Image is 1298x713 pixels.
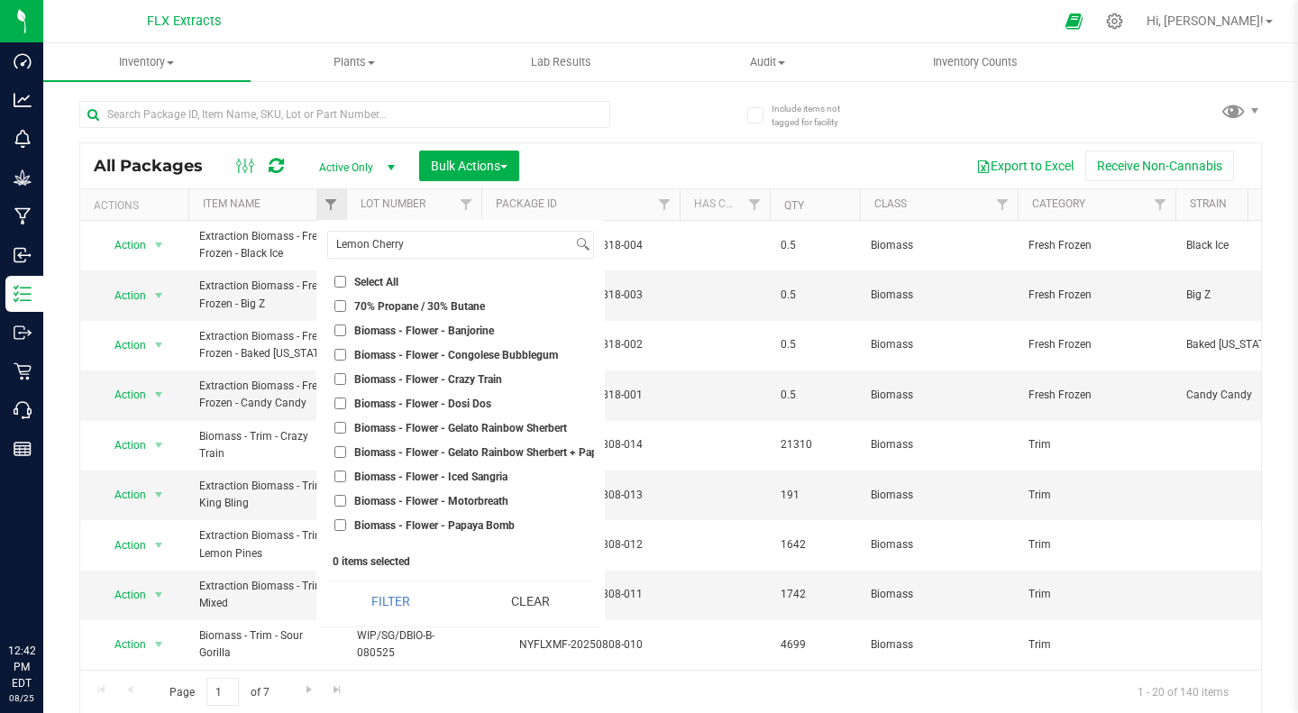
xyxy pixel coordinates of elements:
[327,581,454,621] button: Filter
[334,300,346,312] input: 70% Propane / 30% Butane
[680,189,770,221] th: Has COA
[206,678,239,706] input: 1
[98,482,147,507] span: Action
[199,378,335,412] span: Extraction Biomass - Fresh Frozen - Candy Candy
[784,199,804,212] a: Qty
[334,495,346,507] input: Biomass - Flower - Motorbreath
[1085,151,1234,181] button: Receive Non-Cannabis
[871,237,1007,254] span: Biomass
[964,151,1085,181] button: Export to Excel
[251,54,457,70] span: Plants
[94,199,181,212] div: Actions
[14,362,32,380] inline-svg: Retail
[334,373,346,385] input: Biomass - Flower - Crazy Train
[296,678,322,702] a: Go to the next page
[1123,678,1243,705] span: 1 - 20 of 140 items
[354,374,502,385] span: Biomass - Flower - Crazy Train
[199,627,335,662] span: Biomass - Trim - Sour Gorilla
[354,447,645,458] span: Biomass - Flower - Gelato Rainbow Sherbert + Papaya Bomb
[98,533,147,558] span: Action
[14,324,32,342] inline-svg: Outbound
[874,197,907,210] a: Class
[872,43,1079,81] a: Inventory Counts
[8,691,35,705] p: 08/25
[1032,197,1085,210] a: Category
[199,527,335,562] span: Extraction Biomass - Trim - Lemon Pines
[354,496,508,507] span: Biomass - Flower - Motorbreath
[199,328,335,362] span: Extraction Biomass - Fresh Frozen - Baked [US_STATE]
[871,536,1007,553] span: Biomass
[8,643,35,691] p: 12:42 PM EDT
[203,197,261,210] a: Item Name
[316,189,346,220] a: Filter
[354,398,491,409] span: Biomass - Flower - Dosi Dos
[909,54,1042,70] span: Inventory Counts
[148,582,170,608] span: select
[1190,197,1227,210] a: Strain
[1103,13,1126,30] div: Manage settings
[148,382,170,407] span: select
[1028,536,1165,553] span: Trim
[664,43,872,81] a: Audit
[871,387,1007,404] span: Biomass
[871,487,1007,504] span: Biomass
[148,233,170,258] span: select
[98,333,147,358] span: Action
[334,422,346,434] input: Biomass - Flower - Gelato Rainbow Sherbert
[14,169,32,187] inline-svg: Grow
[148,333,170,358] span: select
[199,428,335,462] span: Biomass - Trim - Crazy Train
[334,325,346,336] input: Biomass - Flower - Banjorine
[781,387,849,404] span: 0.5
[772,102,862,129] span: Include items not tagged for facility
[781,487,849,504] span: 191
[1146,189,1175,220] a: Filter
[354,325,494,336] span: Biomass - Flower - Banjorine
[14,440,32,458] inline-svg: Reports
[354,471,507,482] span: Biomass - Flower - Iced Sangria
[251,43,458,81] a: Plants
[1028,237,1165,254] span: Fresh Frozen
[14,91,32,109] inline-svg: Analytics
[871,636,1007,654] span: Biomass
[507,54,616,70] span: Lab Results
[1147,14,1264,28] span: Hi, [PERSON_NAME]!
[781,287,849,304] span: 0.5
[1028,336,1165,353] span: Fresh Frozen
[740,189,770,220] a: Filter
[328,232,572,258] input: Search
[1028,287,1165,304] span: Fresh Frozen
[354,520,515,531] span: Biomass - Flower - Papaya Bomb
[199,228,335,262] span: Extraction Biomass - Fresh Frozen - Black Ice
[334,276,346,288] input: Select All
[354,301,485,312] span: 70% Propane / 30% Butane
[781,436,849,453] span: 21310
[650,189,680,220] a: Filter
[98,233,147,258] span: Action
[98,382,147,407] span: Action
[457,43,664,81] a: Lab Results
[98,632,147,657] span: Action
[1028,436,1165,453] span: Trim
[334,471,346,482] input: Biomass - Flower - Iced Sangria
[43,43,251,81] a: Inventory
[871,436,1007,453] span: Biomass
[467,581,594,621] button: Clear
[199,478,335,512] span: Extraction Biomass - Trim - King Bling
[354,350,558,361] span: Biomass - Flower - Congolese Bubblegum
[199,578,335,612] span: Extraction Biomass - Trim - Mixed
[871,586,1007,603] span: Biomass
[988,189,1018,220] a: Filter
[871,336,1007,353] span: Biomass
[148,632,170,657] span: select
[781,636,849,654] span: 4699
[334,446,346,458] input: Biomass - Flower - Gelato Rainbow Sherbert + Papaya Bomb
[1054,4,1094,39] span: Open Ecommerce Menu
[14,285,32,303] inline-svg: Inventory
[94,156,221,176] span: All Packages
[14,207,32,225] inline-svg: Manufacturing
[452,189,481,220] a: Filter
[324,678,351,702] a: Go to the last page
[98,283,147,308] span: Action
[147,14,221,29] span: FLX Extracts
